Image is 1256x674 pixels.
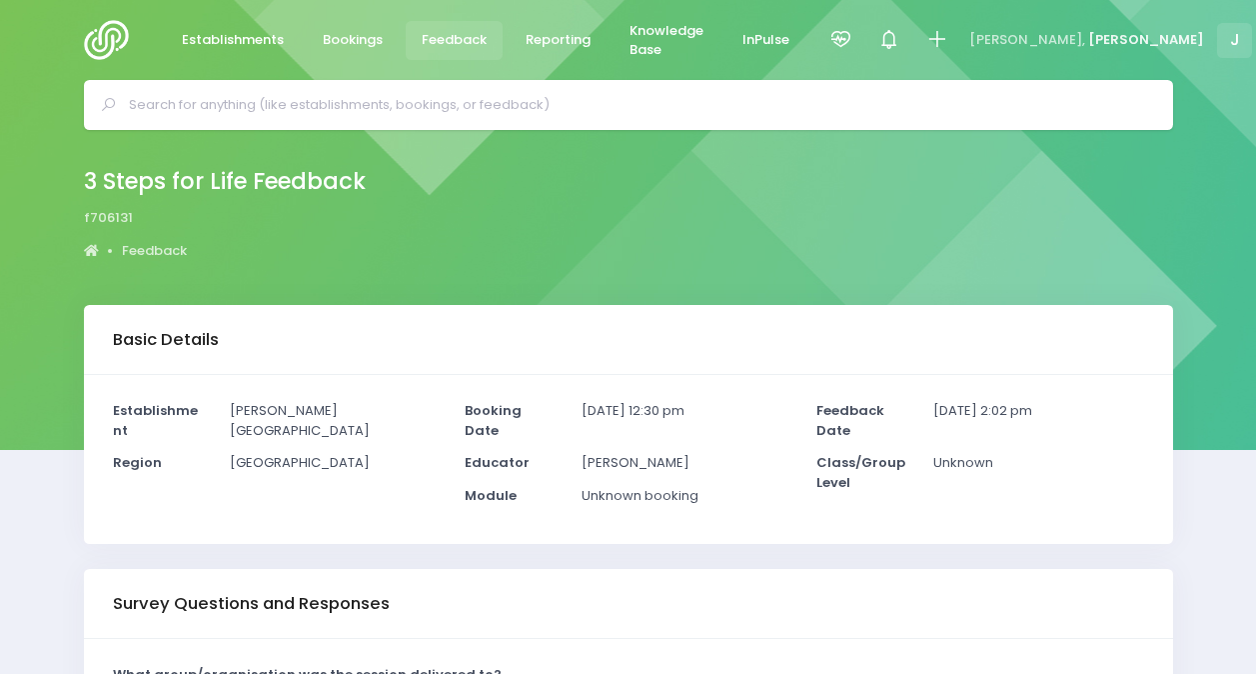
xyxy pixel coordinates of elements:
[84,20,141,60] img: Logo
[218,401,453,453] div: [PERSON_NAME][GEOGRAPHIC_DATA]
[570,453,804,486] div: [PERSON_NAME]
[129,90,1145,120] input: Search for anything (like establishments, bookings, or feedback)
[166,21,301,60] a: Establishments
[323,30,383,50] span: Bookings
[122,241,187,261] a: Feedback
[113,330,219,350] h3: Basic Details
[182,30,284,50] span: Establishments
[933,401,1143,421] p: [DATE] 2:02 pm
[726,21,806,60] a: InPulse
[816,401,884,440] strong: Feedback Date
[113,594,390,614] h3: Survey Questions and Responses
[816,453,905,492] strong: Class/Group Level
[84,168,366,195] h2: 3 Steps for Life Feedback
[113,453,162,472] strong: Region
[614,11,720,70] a: Knowledge Base
[629,21,703,60] span: Knowledge Base
[742,30,789,50] span: InPulse
[465,453,530,472] strong: Educator
[1088,30,1204,50] span: [PERSON_NAME]
[84,208,133,228] span: f706131
[969,30,1085,50] span: [PERSON_NAME],
[218,453,453,486] div: [GEOGRAPHIC_DATA]
[582,486,791,506] p: Unknown booking
[933,453,1143,473] p: Unknown
[465,486,517,505] strong: Module
[113,401,198,440] strong: Establishment
[510,21,608,60] a: Reporting
[570,401,804,453] div: [DATE] 12:30 pm
[406,21,504,60] a: Feedback
[307,21,400,60] a: Bookings
[422,30,487,50] span: Feedback
[526,30,591,50] span: Reporting
[465,401,522,440] strong: Booking Date
[1217,23,1252,58] span: J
